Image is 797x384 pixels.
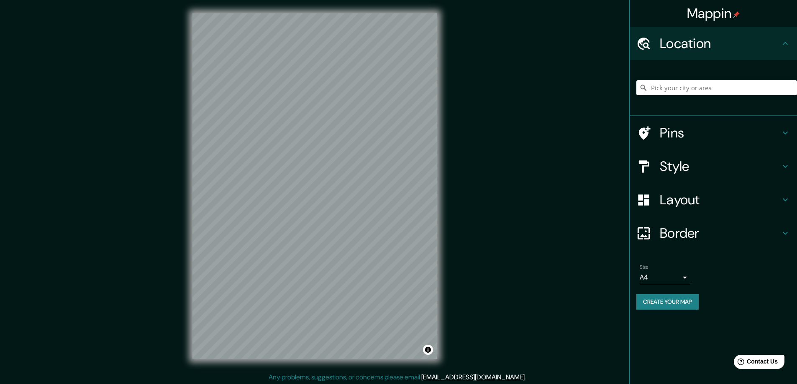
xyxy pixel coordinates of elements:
[660,158,780,175] h4: Style
[423,345,433,355] button: Toggle attribution
[636,294,699,310] button: Create your map
[640,271,690,284] div: A4
[687,5,740,22] h4: Mappin
[660,125,780,141] h4: Pins
[630,216,797,250] div: Border
[526,372,527,382] div: .
[192,13,437,359] canvas: Map
[269,372,526,382] p: Any problems, suggestions, or concerns please email .
[660,35,780,52] h4: Location
[660,225,780,242] h4: Border
[636,80,797,95] input: Pick your city or area
[630,150,797,183] div: Style
[421,373,525,381] a: [EMAIL_ADDRESS][DOMAIN_NAME]
[630,183,797,216] div: Layout
[630,116,797,150] div: Pins
[630,27,797,60] div: Location
[660,191,780,208] h4: Layout
[640,264,648,271] label: Size
[527,372,529,382] div: .
[723,351,788,375] iframe: Help widget launcher
[733,11,740,18] img: pin-icon.png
